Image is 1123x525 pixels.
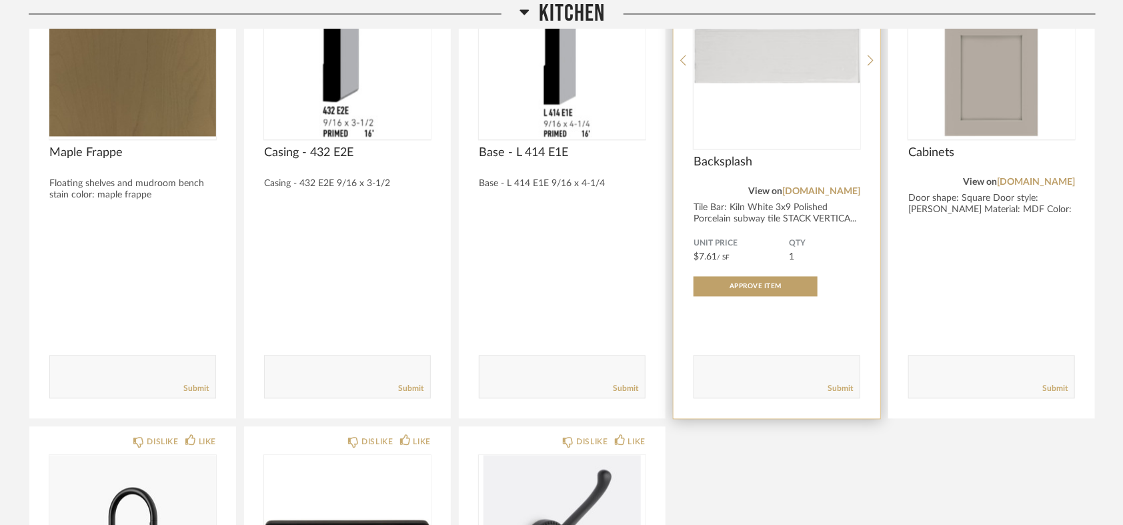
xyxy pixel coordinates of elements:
[782,187,860,197] a: [DOMAIN_NAME]
[479,146,646,161] span: Base - L 414 E1E
[730,284,782,290] span: Approve Item
[828,384,853,395] a: Submit
[694,239,789,249] span: Unit Price
[908,193,1075,227] div: Door shape: Square Door style: [PERSON_NAME] Material: MDF Color: Cosmo
[717,255,730,261] span: / SF
[398,384,423,395] a: Submit
[264,146,431,161] span: Casing - 432 E2E
[361,436,393,449] div: DISLIKE
[628,436,646,449] div: LIKE
[963,178,997,187] span: View on
[264,179,431,190] div: Casing - 432 E2E 9/16 x 3-1/2
[1042,384,1068,395] a: Submit
[908,146,1075,161] span: Cabinets
[694,253,717,262] span: $7.61
[789,239,860,249] span: QTY
[199,436,216,449] div: LIKE
[694,203,860,225] div: Tile Bar: Kiln White 3x9 Polished Porcelain subway tile STACK VERTICA...
[479,179,646,190] div: Base - L 414 E1E 9/16 x 4-1/4
[694,277,818,297] button: Approve Item
[147,436,178,449] div: DISLIKE
[183,384,209,395] a: Submit
[789,253,794,262] span: 1
[49,179,216,201] div: Floating shelves and mudroom bench stain color: maple frappe
[997,178,1075,187] a: [DOMAIN_NAME]
[576,436,608,449] div: DISLIKE
[49,146,216,161] span: Maple Frappe
[748,187,782,197] span: View on
[413,436,431,449] div: LIKE
[694,155,860,170] span: Backsplash
[613,384,638,395] a: Submit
